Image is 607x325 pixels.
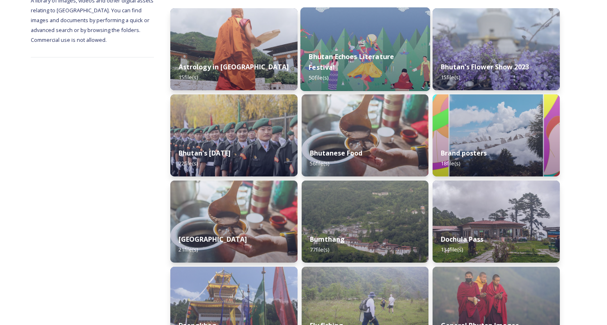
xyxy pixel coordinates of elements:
[302,181,429,263] img: Bumthang%2520180723%2520by%2520Amp%2520Sripimanwat-20.jpg
[441,246,463,253] span: 134 file(s)
[441,62,529,71] strong: Bhutan's Flower Show 2023
[310,149,362,158] strong: Bhutanese Food
[310,160,329,167] span: 56 file(s)
[310,246,329,253] span: 77 file(s)
[309,74,328,81] span: 50 file(s)
[170,181,298,263] img: Bumdeling%2520090723%2520by%2520Amp%2520Sripimanwat-4%25202.jpg
[170,94,298,176] img: Bhutan%2520National%2520Day10.jpg
[441,160,460,167] span: 18 file(s)
[300,7,430,91] img: Bhutan%2520Echoes7.jpg
[179,149,231,158] strong: Bhutan's [DATE]
[170,8,298,90] img: _SCH1465.jpg
[433,94,560,176] img: Bhutan_Believe_800_1000_4.jpg
[309,52,394,72] strong: Bhutan Echoes Literature Festival
[441,73,460,81] span: 15 file(s)
[441,149,487,158] strong: Brand posters
[433,181,560,263] img: 2022-10-01%252011.41.43.jpg
[310,235,345,244] strong: Bumthang
[179,73,198,81] span: 15 file(s)
[179,235,247,244] strong: [GEOGRAPHIC_DATA]
[179,160,198,167] span: 22 file(s)
[179,246,198,253] span: 21 file(s)
[441,235,483,244] strong: Dochula Pass
[179,62,289,71] strong: Astrology in [GEOGRAPHIC_DATA]
[302,94,429,176] img: Bumdeling%2520090723%2520by%2520Amp%2520Sripimanwat-4.jpg
[433,8,560,90] img: Bhutan%2520Flower%2520Show2.jpg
